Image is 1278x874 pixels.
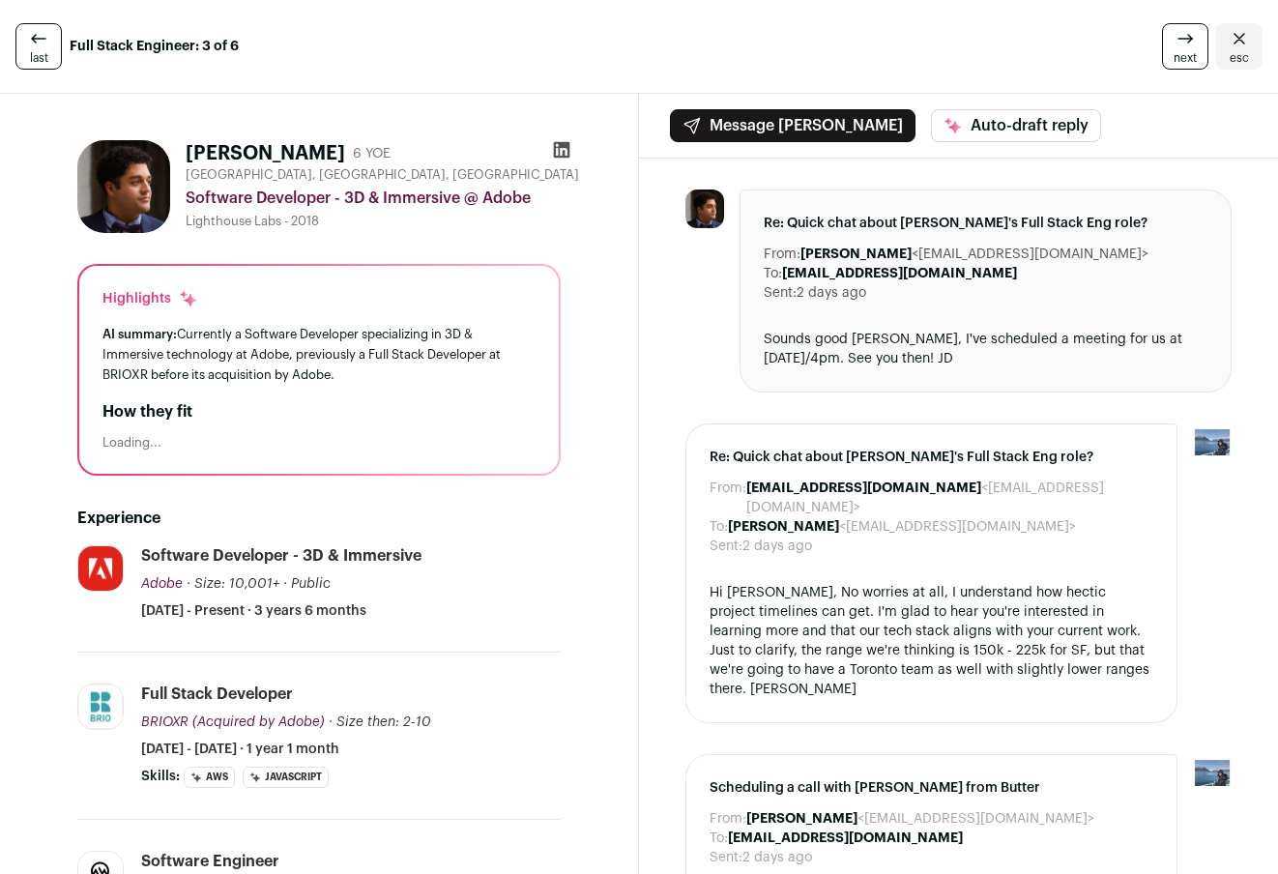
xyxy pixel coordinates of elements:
span: Public [291,577,331,591]
span: next [1174,50,1197,66]
h2: Experience [77,507,561,530]
span: last [30,50,48,66]
div: Software Developer - 3D & Immersive [141,545,421,567]
b: [EMAIL_ADDRESS][DOMAIN_NAME] [782,267,1017,280]
span: BRIOXR (Acquired by Adobe) [141,715,325,729]
dt: Sent: [710,537,742,556]
div: Full Stack Developer [141,684,293,705]
div: Software Engineer [141,851,279,872]
h2: How they fit [102,400,536,423]
dt: From: [710,479,746,517]
dd: <[EMAIL_ADDRESS][DOMAIN_NAME]> [728,517,1076,537]
button: Message [PERSON_NAME] [670,109,915,142]
span: esc [1230,50,1249,66]
dd: <[EMAIL_ADDRESS][DOMAIN_NAME]> [746,809,1094,829]
b: [EMAIL_ADDRESS][DOMAIN_NAME] [746,481,981,495]
dt: To: [764,264,782,283]
b: [PERSON_NAME] [728,520,839,534]
dd: 2 days ago [742,848,812,867]
div: Hi [PERSON_NAME], No worries at all, I understand how hectic project timelines can get. I'm glad ... [710,583,1153,699]
img: 4d2fe2e5dd1ff2902ac079996a41d63dd4004309528b6b7a45528651c19c80ab.jpg [77,140,170,233]
dt: To: [710,829,728,848]
img: b3e8e4f40ad9b4870e8100e29ec36937a80b081b54a44c571f272f7cd0c9bc06.jpg [78,546,123,591]
a: Close [1216,23,1263,70]
a: last [15,23,62,70]
dt: Sent: [710,848,742,867]
dd: 2 days ago [797,283,866,303]
span: · Size: 10,001+ [187,577,279,591]
span: Skills: [141,767,180,786]
li: AWS [184,767,235,788]
h1: [PERSON_NAME] [186,140,345,167]
button: Auto-draft reply [931,109,1101,142]
dd: 2 days ago [742,537,812,556]
span: [DATE] - [DATE] · 1 year 1 month [141,740,339,759]
span: Adobe [141,577,183,591]
span: Re: Quick chat about [PERSON_NAME]'s Full Stack Eng role? [710,448,1153,467]
div: Highlights [102,289,198,308]
b: [EMAIL_ADDRESS][DOMAIN_NAME] [728,831,963,845]
li: JavaScript [243,767,329,788]
a: next [1162,23,1208,70]
strong: Full Stack Engineer: 3 of 6 [70,37,239,56]
div: Lighthouse Labs - 2018 [186,214,579,229]
img: 4d2fe2e5dd1ff2902ac079996a41d63dd4004309528b6b7a45528651c19c80ab.jpg [685,189,724,228]
span: AI summary: [102,328,177,340]
span: Re: Quick chat about [PERSON_NAME]'s Full Stack Eng role? [764,214,1207,233]
span: · Size then: 2-10 [329,715,431,729]
span: · [283,574,287,594]
div: Loading... [102,435,536,451]
div: 6 YOE [353,144,391,163]
img: 17109629-medium_jpg [1193,423,1232,462]
dt: From: [710,809,746,829]
dd: <[EMAIL_ADDRESS][DOMAIN_NAME]> [746,479,1153,517]
div: Currently a Software Developer specializing in 3D & Immersive technology at Adobe, previously a F... [102,324,536,385]
b: [PERSON_NAME] [746,812,857,826]
span: [GEOGRAPHIC_DATA], [GEOGRAPHIC_DATA], [GEOGRAPHIC_DATA] [186,167,579,183]
span: Scheduling a call with [PERSON_NAME] from Butter [710,778,1153,798]
div: Sounds good [PERSON_NAME], I've scheduled a meeting for us at [DATE]/4pm. See you then! JD [764,330,1207,368]
div: Software Developer - 3D & Immersive @ Adobe [186,187,579,210]
dt: Sent: [764,283,797,303]
b: [PERSON_NAME] [800,248,912,261]
dt: From: [764,245,800,264]
span: [DATE] - Present · 3 years 6 months [141,601,366,621]
dd: <[EMAIL_ADDRESS][DOMAIN_NAME]> [800,245,1148,264]
img: 3d4952c9d4fda4108fe22df9061dde298c6d4a9bbc34ca09280086c14d729994.jpg [78,685,123,729]
dt: To: [710,517,728,537]
img: 17109629-medium_jpg [1193,754,1232,793]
